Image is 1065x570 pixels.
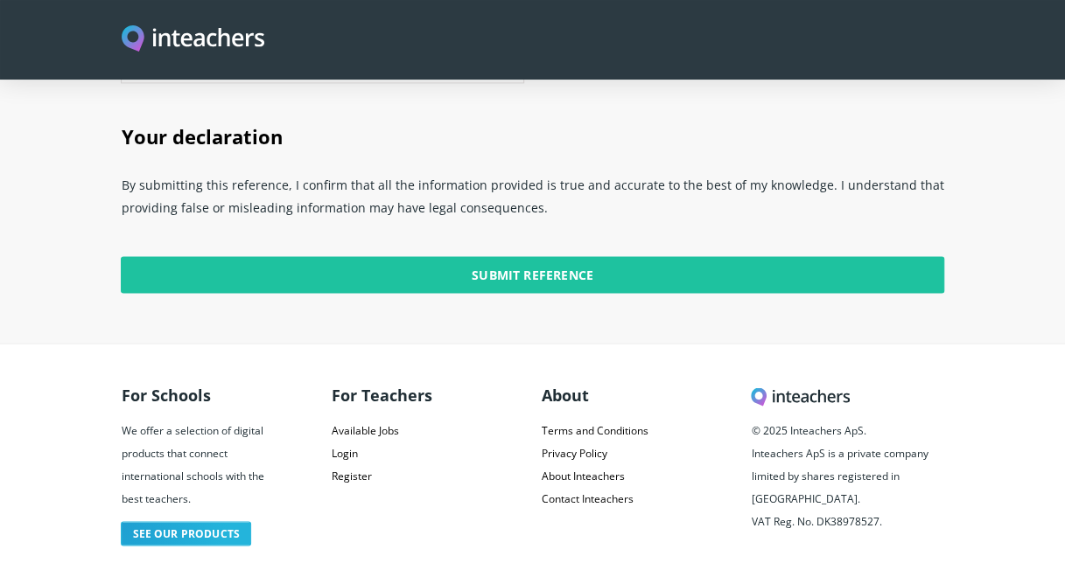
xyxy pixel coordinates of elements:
[121,256,943,293] input: Submit Reference
[541,490,633,505] a: Contact Inteachers
[121,378,279,412] h3: For Schools
[541,468,624,483] a: About Inteachers
[121,123,282,149] span: Your declaration
[331,468,371,483] a: Register
[331,445,357,460] a: Login
[751,412,943,537] p: © 2025 Inteachers ApS. Inteachers ApS is a private company limited by shares registered in [GEOGR...
[121,412,279,514] p: We offer a selection of digital products that connect international schools with the best teachers.
[331,422,398,437] a: Available Jobs
[331,378,523,412] h3: For Teachers
[122,25,264,54] img: Inteachers
[751,378,943,412] h3: Inteachers
[541,378,733,412] h3: About
[541,445,606,460] a: Privacy Policy
[541,422,648,437] a: Terms and Conditions
[122,25,264,54] a: Visit this site's homepage
[121,167,943,235] p: By submitting this reference, I confirm that all the information provided is true and accurate to...
[121,521,250,546] a: See our products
